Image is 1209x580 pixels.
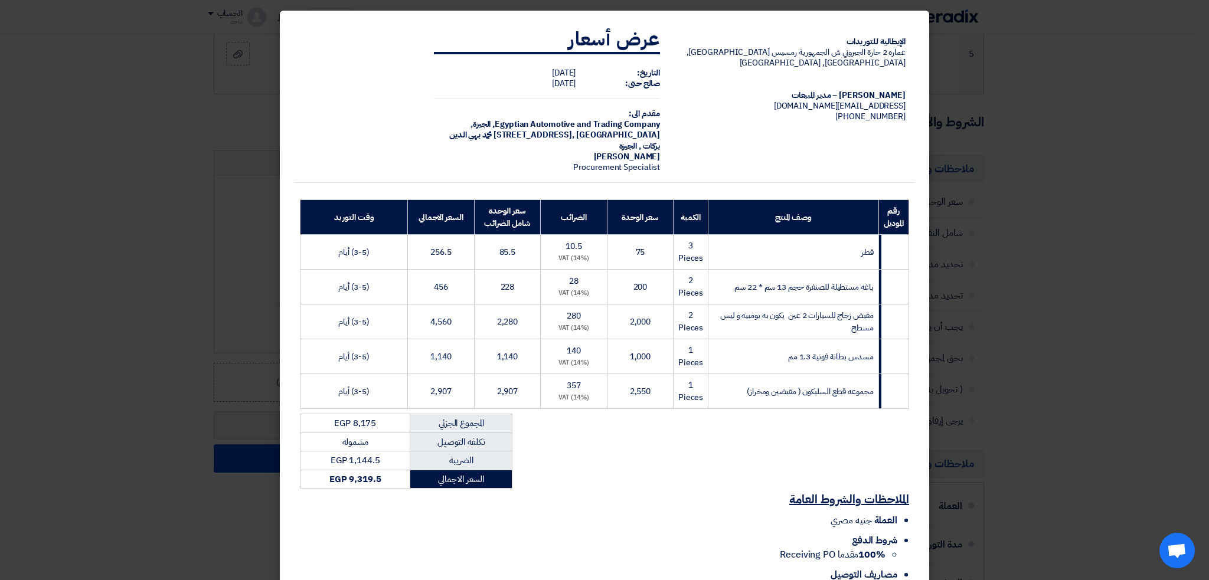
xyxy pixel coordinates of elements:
[1159,533,1195,568] div: Open chat
[629,107,660,120] strong: مقدم الى:
[607,200,673,235] th: سعر الوحدة
[687,46,906,69] span: عماره 2 حارة الجبروني ش الجمهورية رمسيس [GEOGRAPHIC_DATA], [GEOGRAPHIC_DATA], [GEOGRAPHIC_DATA]
[410,470,512,489] td: السعر الاجمالي
[430,316,452,328] span: 4,560
[708,200,878,235] th: وصف المنتج
[338,385,370,398] span: (3-5) أيام
[430,246,452,258] span: 256.5
[568,25,660,53] strong: عرض أسعار
[410,432,512,451] td: تكلفه التوصيل
[774,100,906,112] span: [EMAIL_ADDRESS][DOMAIN_NAME]
[552,67,576,79] span: [DATE]
[673,200,708,235] th: الكمية
[678,309,703,334] span: 2 Pieces
[678,379,703,404] span: 1 Pieces
[679,90,906,101] div: [PERSON_NAME] – مدير المبيعات
[497,350,518,363] span: 1,140
[342,435,368,448] span: مشموله
[594,150,661,163] span: [PERSON_NAME]
[338,246,370,258] span: (3-5) أيام
[497,385,518,398] span: 2,907
[338,281,370,293] span: (3-5) أيام
[678,344,703,369] span: 1 Pieces
[329,473,381,486] strong: EGP 9,319.5
[434,281,448,293] span: 456
[545,323,602,333] div: (14%) VAT
[852,533,897,548] span: شروط الدفع
[780,548,885,562] span: مقدما Receiving PO
[747,385,874,398] span: مجموعه قطع السليكون ( مقبضين ومخراز)
[338,350,370,363] span: (3-5) أيام
[300,414,410,433] td: EGP 8,175
[552,77,576,90] span: [DATE]
[545,393,602,403] div: (14%) VAT
[636,246,645,258] span: 75
[630,385,651,398] span: 2,550
[501,281,515,293] span: 228
[430,350,452,363] span: 1,140
[625,77,660,90] strong: صالح حتى:
[734,281,873,293] span: باغه مستطيلة للصنفرة حجم 13 سم * 22 سم
[338,316,370,328] span: (3-5) أيام
[545,358,602,368] div: (14%) VAT
[569,275,579,287] span: 28
[545,254,602,264] div: (14%) VAT
[679,37,906,47] div: الإيطالية للتوريدات
[633,281,648,293] span: 200
[835,110,906,123] span: [PHONE_NUMBER]
[874,513,897,527] span: العملة
[630,350,651,363] span: 1,000
[567,379,581,392] span: 357
[541,200,607,235] th: الضرائب
[449,118,660,152] span: الجيزة, [GEOGRAPHIC_DATA] ,[STREET_ADDRESS] محمد بهي الدين بركات , الجيزة
[430,385,452,398] span: 2,907
[567,310,581,322] span: 280
[637,67,660,79] strong: التاريخ:
[492,118,660,130] span: Egyptian Automotive and Trading Company,
[831,513,871,527] span: جنيه مصري
[408,200,474,235] th: السعر الاجمالي
[720,309,874,334] span: مقبض زجاج للسيارات 2 عين يكون به بومبيه و ليس مسطح
[858,548,885,562] strong: 100%
[331,454,380,467] span: EGP 1,144.5
[573,161,660,173] span: Procurement Specialist
[630,316,651,328] span: 2,000
[566,240,582,253] span: 10.5
[499,246,516,258] span: 85.5
[410,451,512,470] td: الضريبة
[788,350,874,363] span: مسدس بطانة فونية 1.3 مم
[410,414,512,433] td: المجموع الجزئي
[789,490,909,508] u: الملاحظات والشروط العامة
[878,200,909,235] th: رقم الموديل
[678,274,703,299] span: 2 Pieces
[567,345,581,357] span: 140
[300,200,408,235] th: وقت التوريد
[861,246,874,258] span: قطر
[497,316,518,328] span: 2,280
[474,200,541,235] th: سعر الوحدة شامل الضرائب
[545,289,602,299] div: (14%) VAT
[678,240,703,264] span: 3 Pieces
